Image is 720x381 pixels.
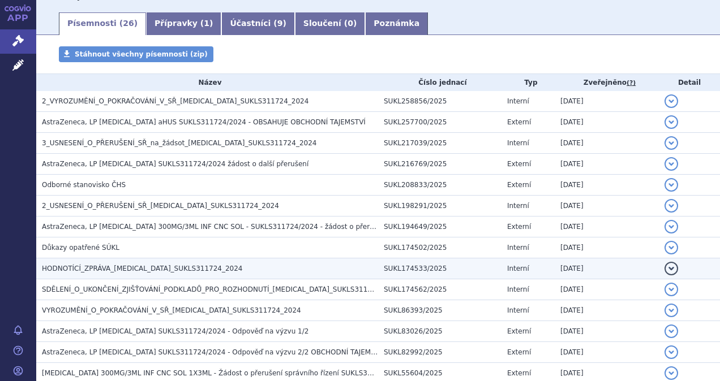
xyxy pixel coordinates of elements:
a: Sloučení (0) [295,12,365,35]
td: [DATE] [555,321,659,342]
td: [DATE] [555,91,659,112]
td: SUKL174533/2025 [378,258,502,279]
button: detail [665,136,678,150]
span: Interní [507,285,529,293]
td: SUKL257700/2025 [378,112,502,133]
td: [DATE] [555,342,659,363]
button: detail [665,366,678,380]
span: Důkazy opatřené SÚKL [42,244,119,252]
span: Externí [507,181,531,189]
span: Externí [507,327,531,335]
td: SUKL217039/2025 [378,133,502,154]
td: [DATE] [555,237,659,258]
span: Interní [507,139,529,147]
span: Externí [507,223,531,231]
button: detail [665,262,678,275]
td: [DATE] [555,279,659,300]
td: [DATE] [555,133,659,154]
button: detail [665,178,678,192]
td: SUKL174502/2025 [378,237,502,258]
span: 2_VYROZUMĚNÍ_O_POKRAČOVÁNÍ_V_SŘ_ULTOMIRIS_SUKLS311724_2024 [42,97,308,105]
td: SUKL83026/2025 [378,321,502,342]
td: [DATE] [555,154,659,175]
span: 26 [123,19,134,28]
th: Typ [502,74,555,91]
button: detail [665,94,678,108]
span: 0 [348,19,353,28]
span: 2_USNESENÍ_O_PŘERUŠENÍ_SŘ_ULTOMIRIS_SUKLS311724_2024 [42,202,279,210]
td: [DATE] [555,175,659,196]
th: Detail [659,74,720,91]
td: SUKL258856/2025 [378,91,502,112]
span: ULTOMIRIS 300MG/3ML INF CNC SOL 1X3ML - Žádost o přerušení správního řízení SUKLS311724/2024 [42,369,409,377]
span: AstraZeneca, LP Ultomiris aHUS SUKLS311724/2024 - OBSAHUJE OBCHODNÍ TAJEMSTVÍ [42,118,366,126]
button: detail [665,241,678,254]
td: SUKL82992/2025 [378,342,502,363]
span: Externí [507,160,531,168]
a: Účastníci (9) [221,12,294,35]
th: Název [36,74,378,91]
span: SDĚLENÍ_O_UKONČENÍ_ZJIŠŤOVÁNÍ_PODKLADŮ_PRO_ROZHODNUTÍ_ULTOMIRIS_SUKLS311724_2024 [42,285,401,293]
span: VYROZUMĚNÍ_O_POKRAČOVÁNÍ_V_SŘ_ULTOMIRIS_SUKLS311724_2024 [42,306,301,314]
a: Stáhnout všechny písemnosti (zip) [59,46,213,62]
button: detail [665,324,678,338]
span: Externí [507,348,531,356]
span: Externí [507,369,531,377]
td: [DATE] [555,112,659,133]
button: detail [665,345,678,359]
span: Interní [507,244,529,252]
span: 1 [204,19,209,28]
span: AstraZeneca, LP ULTOMIRIS 300MG/3ML INF CNC SOL - SUKLS311724/2024 - žádost o přerušení [42,223,388,231]
span: Stáhnout všechny písemnosti (zip) [75,50,208,58]
span: HODNOTÍCÍ_ZPRÁVA_ULTOMIRIS_SUKLS311724_2024 [42,265,243,272]
span: AstraZeneca, LP Ultomiris SUKLS311724/2024 - Odpověď na výzvu 1/2 [42,327,308,335]
span: Externí [507,118,531,126]
td: [DATE] [555,258,659,279]
span: AstraZeneca, LP Ultomiris SUKLS311724/2024 žádost o další přerušení [42,160,308,168]
th: Číslo jednací [378,74,502,91]
td: [DATE] [555,300,659,321]
span: AstraZeneca, LP Ultomiris SUKLS311724/2024 - Odpověď na výzvu 2/2 OBCHODNÍ TAJEMSTVÍ [42,348,386,356]
th: Zveřejněno [555,74,659,91]
abbr: (?) [627,79,636,87]
td: [DATE] [555,196,659,217]
td: SUKL198291/2025 [378,196,502,217]
button: detail [665,199,678,213]
span: Interní [507,306,529,314]
td: SUKL86393/2025 [378,300,502,321]
td: SUKL208833/2025 [378,175,502,196]
span: 3_USNESENÍ_O_PŘERUŠENÍ_SŘ_na_žádsot_ULTOMIRIS_SUKLS311724_2024 [42,139,316,147]
td: SUKL216769/2025 [378,154,502,175]
td: SUKL174562/2025 [378,279,502,300]
span: Odborné stanovisko ČHS [42,181,126,189]
button: detail [665,115,678,129]
a: Poznámka [365,12,428,35]
a: Přípravky (1) [146,12,221,35]
span: Interní [507,202,529,210]
span: Interní [507,265,529,272]
span: Interní [507,97,529,105]
button: detail [665,220,678,233]
td: [DATE] [555,217,659,237]
span: 9 [277,19,283,28]
a: Písemnosti (26) [59,12,146,35]
button: detail [665,157,678,171]
td: SUKL194649/2025 [378,217,502,237]
button: detail [665,283,678,296]
button: detail [665,304,678,317]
